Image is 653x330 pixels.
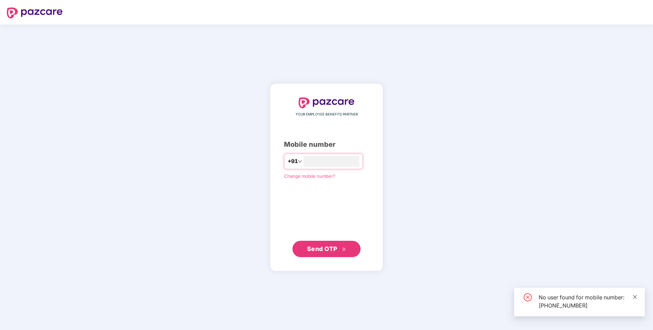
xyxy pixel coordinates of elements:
[284,139,369,150] div: Mobile number
[307,245,337,252] span: Send OTP
[288,157,298,166] span: +91
[298,159,302,163] span: down
[633,295,637,299] span: close
[342,247,346,252] span: double-right
[292,241,361,257] button: Send OTPdouble-right
[296,112,358,117] span: YOUR EMPLOYEE BENEFITS PARTNER
[7,7,63,18] img: logo
[539,293,637,310] div: No user found for mobile number: [PHONE_NUMBER]
[299,97,354,108] img: logo
[284,173,335,179] a: Change mobile number?
[524,293,532,301] span: close-circle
